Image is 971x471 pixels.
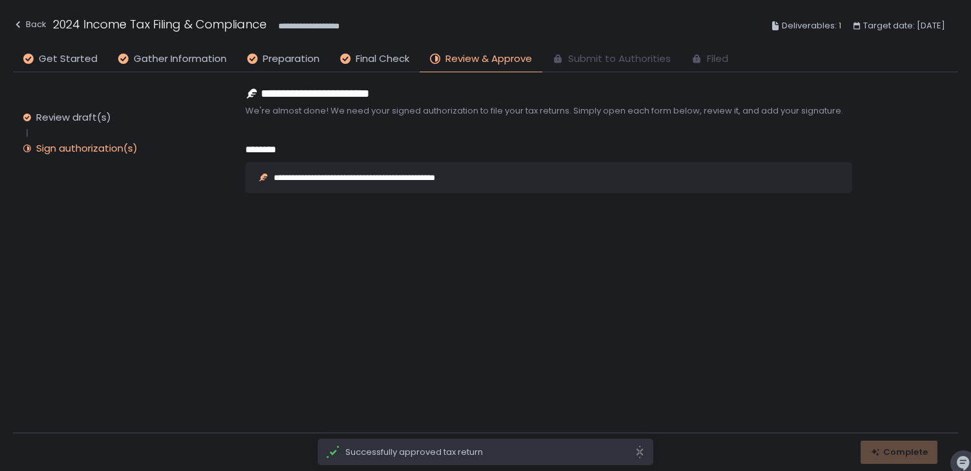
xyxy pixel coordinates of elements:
[345,446,635,458] span: Successfully approved tax return
[13,15,46,37] button: Back
[39,52,97,66] span: Get Started
[134,52,227,66] span: Gather Information
[445,52,532,66] span: Review & Approve
[568,52,671,66] span: Submit to Authorities
[36,142,138,155] div: Sign authorization(s)
[635,445,645,459] svg: close
[863,18,945,34] span: Target date: [DATE]
[245,105,852,117] span: We're almost done! We need your signed authorization to file your tax returns. Simply open each f...
[782,18,841,34] span: Deliverables: 1
[707,52,728,66] span: Filed
[36,111,111,124] div: Review draft(s)
[263,52,320,66] span: Preparation
[356,52,409,66] span: Final Check
[13,17,46,32] div: Back
[53,15,267,33] h1: 2024 Income Tax Filing & Compliance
